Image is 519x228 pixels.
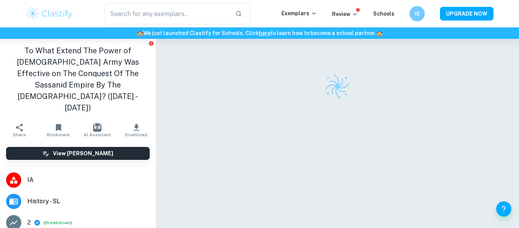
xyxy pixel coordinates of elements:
p: Exemplars [282,9,317,18]
button: AI Assistant [78,120,117,141]
button: View [PERSON_NAME] [6,147,150,160]
button: Breakdown [45,219,70,226]
button: Help and Feedback [496,201,511,217]
button: Report issue [149,40,154,46]
span: History - SL [27,197,150,206]
span: 🏫 [376,30,383,36]
button: Download [117,120,155,141]
span: Share [13,132,26,137]
span: 🏫 [137,30,143,36]
button: UPGRADE NOW [440,7,494,21]
h6: We just launched Clastify for Schools. Click to learn how to become a school partner. [2,29,517,37]
h6: IS [413,10,422,18]
p: Review [332,10,358,18]
h6: View [PERSON_NAME] [53,149,113,158]
img: Clastify logo [25,6,74,21]
input: Search for any exemplars... [105,3,229,24]
img: AI Assistant [93,123,101,132]
span: ( ) [44,219,72,226]
span: Bookmark [47,132,70,137]
h1: To What Extend The Power of [DEMOGRAPHIC_DATA] Army Was Effective on The Conquest Of The Sassanid... [6,45,150,113]
button: IS [410,6,425,21]
a: Schools [373,11,394,17]
span: IA [27,175,150,185]
img: Clastify logo [324,73,351,100]
p: 2 [27,218,31,227]
span: Download [125,132,147,137]
span: AI Assistant [84,132,111,137]
a: here [259,30,271,36]
button: Bookmark [39,120,78,141]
